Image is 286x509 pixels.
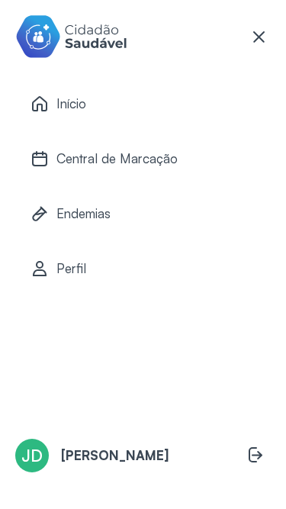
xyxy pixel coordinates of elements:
[15,247,271,290] a: Perfil
[15,12,127,61] img: cidadao-saudavel-filled-logo.svg
[15,192,271,235] a: Endemias
[56,260,86,276] span: Perfil
[56,95,86,111] span: Início
[56,150,178,166] span: Central de Marcação
[61,447,169,463] p: [PERSON_NAME]
[56,205,111,221] span: Endemias
[15,82,271,125] a: Início
[15,137,271,180] a: Central de Marcação
[21,446,43,466] span: JD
